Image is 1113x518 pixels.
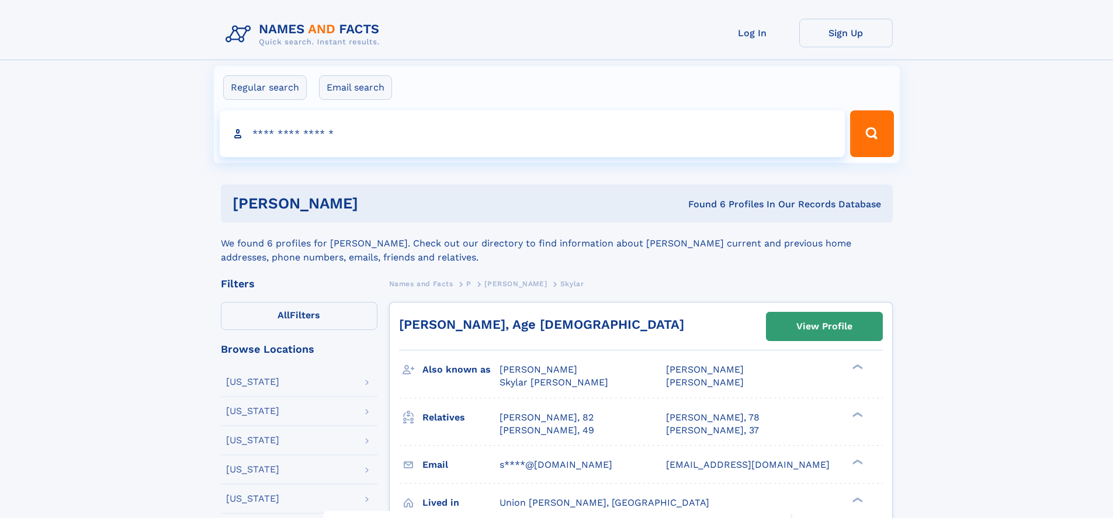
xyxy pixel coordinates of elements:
[850,458,864,465] div: ❯
[221,19,389,50] img: Logo Names and Facts
[484,280,547,288] span: [PERSON_NAME]
[221,344,377,354] div: Browse Locations
[223,75,307,100] label: Regular search
[500,497,709,508] span: Union [PERSON_NAME], [GEOGRAPHIC_DATA]
[319,75,392,100] label: Email search
[221,302,377,330] label: Filters
[278,310,290,321] span: All
[389,276,453,291] a: Names and Facts
[666,424,759,437] a: [PERSON_NAME], 37
[422,493,500,513] h3: Lived in
[850,363,864,371] div: ❯
[422,360,500,380] h3: Also known as
[850,411,864,418] div: ❯
[500,364,577,375] span: [PERSON_NAME]
[850,496,864,503] div: ❯
[422,455,500,475] h3: Email
[484,276,547,291] a: [PERSON_NAME]
[523,198,881,211] div: Found 6 Profiles In Our Records Database
[500,411,594,424] a: [PERSON_NAME], 82
[666,364,744,375] span: [PERSON_NAME]
[796,313,852,340] div: View Profile
[466,280,471,288] span: P
[233,196,523,211] h1: [PERSON_NAME]
[666,377,744,388] span: [PERSON_NAME]
[226,494,279,503] div: [US_STATE]
[799,19,893,47] a: Sign Up
[500,377,608,388] span: Skylar [PERSON_NAME]
[226,465,279,474] div: [US_STATE]
[226,377,279,387] div: [US_STATE]
[706,19,799,47] a: Log In
[466,276,471,291] a: P
[399,317,684,332] a: [PERSON_NAME], Age [DEMOGRAPHIC_DATA]
[226,436,279,445] div: [US_STATE]
[221,279,377,289] div: Filters
[422,408,500,427] h3: Relatives
[666,459,830,470] span: [EMAIL_ADDRESS][DOMAIN_NAME]
[226,406,279,416] div: [US_STATE]
[850,110,893,157] button: Search Button
[767,312,882,340] a: View Profile
[220,110,845,157] input: search input
[666,411,760,424] a: [PERSON_NAME], 78
[560,280,584,288] span: Skylar
[500,424,594,437] a: [PERSON_NAME], 49
[221,223,893,265] div: We found 6 profiles for [PERSON_NAME]. Check out our directory to find information about [PERSON_...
